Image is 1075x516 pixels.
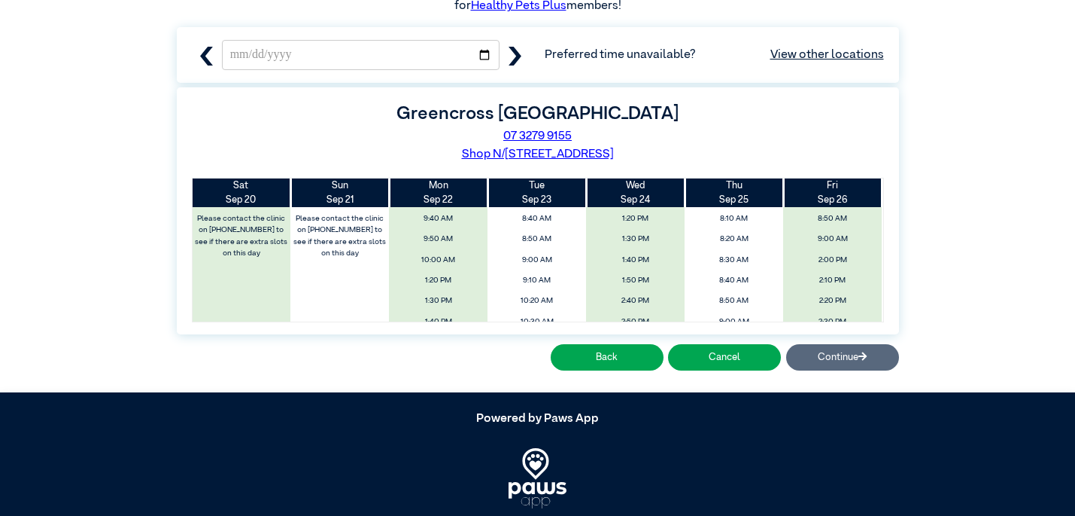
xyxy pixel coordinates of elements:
button: Back [551,344,664,371]
a: 07 3279 9155 [503,130,572,142]
a: View other locations [770,46,884,64]
button: Cancel [668,344,781,371]
span: 1:50 PM [591,272,681,289]
th: Sep 21 [290,179,389,207]
span: 2:30 PM [788,313,878,331]
span: 9:00 AM [492,252,582,269]
th: Sep 24 [586,179,685,207]
span: 9:10 AM [492,272,582,289]
span: 9:50 AM [393,231,484,248]
span: 1:40 PM [393,313,484,331]
span: 2:20 PM [788,292,878,310]
span: 2:40 PM [591,292,681,310]
label: Greencross [GEOGRAPHIC_DATA] [396,105,679,123]
span: 1:30 PM [393,292,484,310]
span: 8:40 AM [492,210,582,227]
a: Shop N/[STREET_ADDRESS] [462,148,614,160]
span: 10:30 AM [492,313,582,331]
span: 1:30 PM [591,231,681,248]
img: PawsApp [509,448,566,508]
span: 2:10 PM [788,272,878,289]
span: 2:00 PM [788,252,878,269]
span: 10:20 AM [492,292,582,310]
th: Sep 25 [685,179,783,207]
span: 1:40 PM [591,252,681,269]
th: Sep 22 [389,179,487,207]
span: 1:20 PM [393,272,484,289]
span: 9:40 AM [393,210,484,227]
th: Sep 26 [783,179,882,207]
span: 8:10 AM [689,210,779,227]
span: 2:50 PM [591,313,681,331]
span: 8:50 AM [788,210,878,227]
th: Sep 20 [193,179,291,207]
span: 8:30 AM [689,252,779,269]
span: 10:00 AM [393,252,484,269]
span: 8:40 AM [689,272,779,289]
h5: Powered by Paws App [177,412,899,426]
span: 8:50 AM [492,231,582,248]
span: 8:50 AM [689,292,779,310]
label: Please contact the clinic on [PHONE_NUMBER] to see if there are extra slots on this day [193,210,290,262]
span: 1:20 PM [591,210,681,227]
span: Preferred time unavailable? [545,46,883,64]
span: 9:00 AM [788,231,878,248]
span: 9:00 AM [689,313,779,331]
span: 8:20 AM [689,231,779,248]
label: Please contact the clinic on [PHONE_NUMBER] to see if there are extra slots on this day [292,210,388,262]
th: Sep 23 [487,179,586,207]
